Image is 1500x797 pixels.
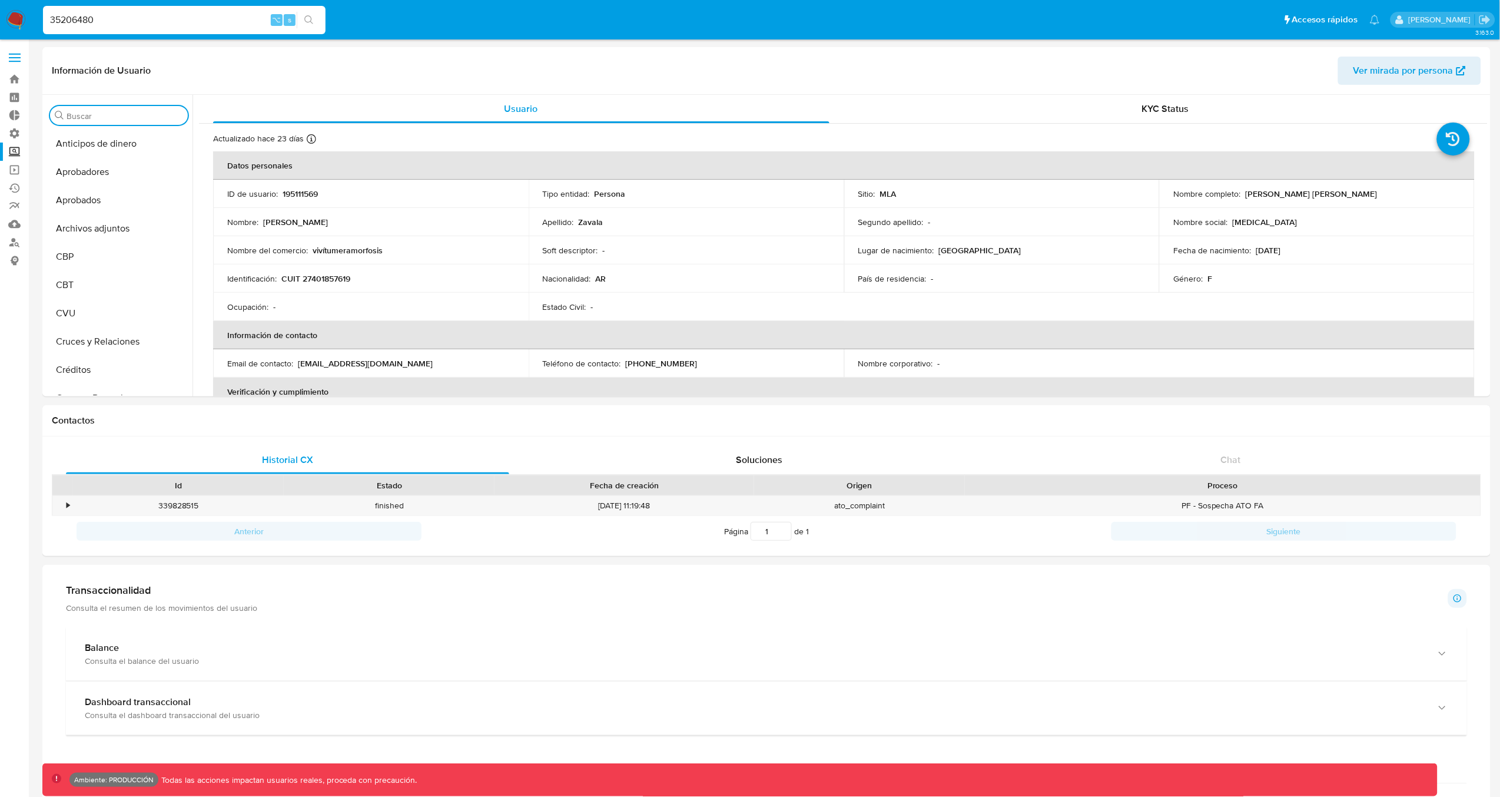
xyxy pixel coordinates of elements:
[284,496,495,515] div: finished
[543,188,590,199] p: Tipo entidad :
[880,188,897,199] p: MLA
[77,522,422,541] button: Anterior
[762,479,957,491] div: Origen
[227,302,268,312] p: Ocupación :
[858,358,933,369] p: Nombre corporativo :
[938,358,940,369] p: -
[213,378,1475,406] th: Verificación y cumplimiento
[591,302,593,312] p: -
[213,133,304,144] p: Actualizado hace 23 días
[858,273,927,284] p: País de residencia :
[1221,453,1241,467] span: Chat
[939,245,1021,256] p: [GEOGRAPHIC_DATA]
[973,479,1472,491] div: Proceso
[858,217,924,227] p: Segundo apellido :
[858,245,934,256] p: Lugar de nacimiento :
[626,358,698,369] p: [PHONE_NUMBER]
[74,778,154,782] p: Ambiente: PRODUCCIÓN
[213,151,1475,180] th: Datos personales
[67,500,69,511] div: •
[1292,14,1358,26] span: Accesos rápidos
[1245,188,1377,199] p: [PERSON_NAME] [PERSON_NAME]
[1207,273,1212,284] p: F
[1173,245,1251,256] p: Fecha de nacimiento :
[227,245,308,256] p: Nombre del comercio :
[272,14,281,25] span: ⌥
[45,328,193,356] button: Cruces y Relaciones
[1173,217,1227,227] p: Nombre social :
[1173,273,1203,284] p: Género :
[965,496,1481,515] div: PF - Sospecha ATO FA
[43,12,326,28] input: Buscar usuario o caso...
[158,775,417,786] p: Todas las acciones impactan usuarios reales, proceda con precaución.
[724,522,809,541] span: Página de
[543,217,574,227] p: Apellido :
[313,245,383,256] p: vivítumeramorfosis
[213,321,1475,349] th: Información de contacto
[1353,57,1453,85] span: Ver mirada por persona
[73,496,284,515] div: 339828515
[1479,14,1491,26] a: Salir
[45,271,193,299] button: CBT
[45,130,193,158] button: Anticipos de dinero
[503,479,746,491] div: Fecha de creación
[45,214,193,243] button: Archivos adjuntos
[1370,15,1380,25] a: Notificaciones
[45,356,193,384] button: Créditos
[543,358,621,369] p: Teléfono de contacto :
[281,273,350,284] p: CUIT 27401857619
[1338,57,1481,85] button: Ver mirada por persona
[1173,188,1240,199] p: Nombre completo :
[52,415,1481,426] h1: Contactos
[45,158,193,186] button: Aprobadores
[45,384,193,412] button: Cuentas Bancarias
[1232,217,1297,227] p: [MEDICAL_DATA]
[81,479,276,491] div: Id
[595,188,626,199] p: Persona
[55,111,64,120] button: Buscar
[1111,522,1456,541] button: Siguiente
[45,243,193,271] button: CBP
[806,525,809,537] span: 1
[292,479,486,491] div: Estado
[754,496,965,515] div: ato_complaint
[1256,245,1280,256] p: [DATE]
[505,102,538,115] span: Usuario
[1142,102,1189,115] span: KYC Status
[45,299,193,328] button: CVU
[227,273,277,284] p: Identificación :
[603,245,605,256] p: -
[283,188,318,199] p: 195111569
[52,65,151,77] h1: Información de Usuario
[297,12,321,28] button: search-icon
[45,186,193,214] button: Aprobados
[262,453,313,467] span: Historial CX
[579,217,603,227] p: Zavala
[227,217,258,227] p: Nombre :
[1408,14,1475,25] p: yamil.zavala@mercadolibre.com
[227,188,278,199] p: ID de usuario :
[227,358,293,369] p: Email de contacto :
[596,273,606,284] p: AR
[288,14,291,25] span: s
[543,302,586,312] p: Estado Civil :
[736,453,782,467] span: Soluciones
[543,245,598,256] p: Soft descriptor :
[543,273,591,284] p: Nacionalidad :
[858,188,875,199] p: Sitio :
[263,217,328,227] p: [PERSON_NAME]
[928,217,931,227] p: -
[273,302,276,312] p: -
[495,496,754,515] div: [DATE] 11:19:48
[298,358,433,369] p: [EMAIL_ADDRESS][DOMAIN_NAME]
[67,111,183,121] input: Buscar
[931,273,934,284] p: -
